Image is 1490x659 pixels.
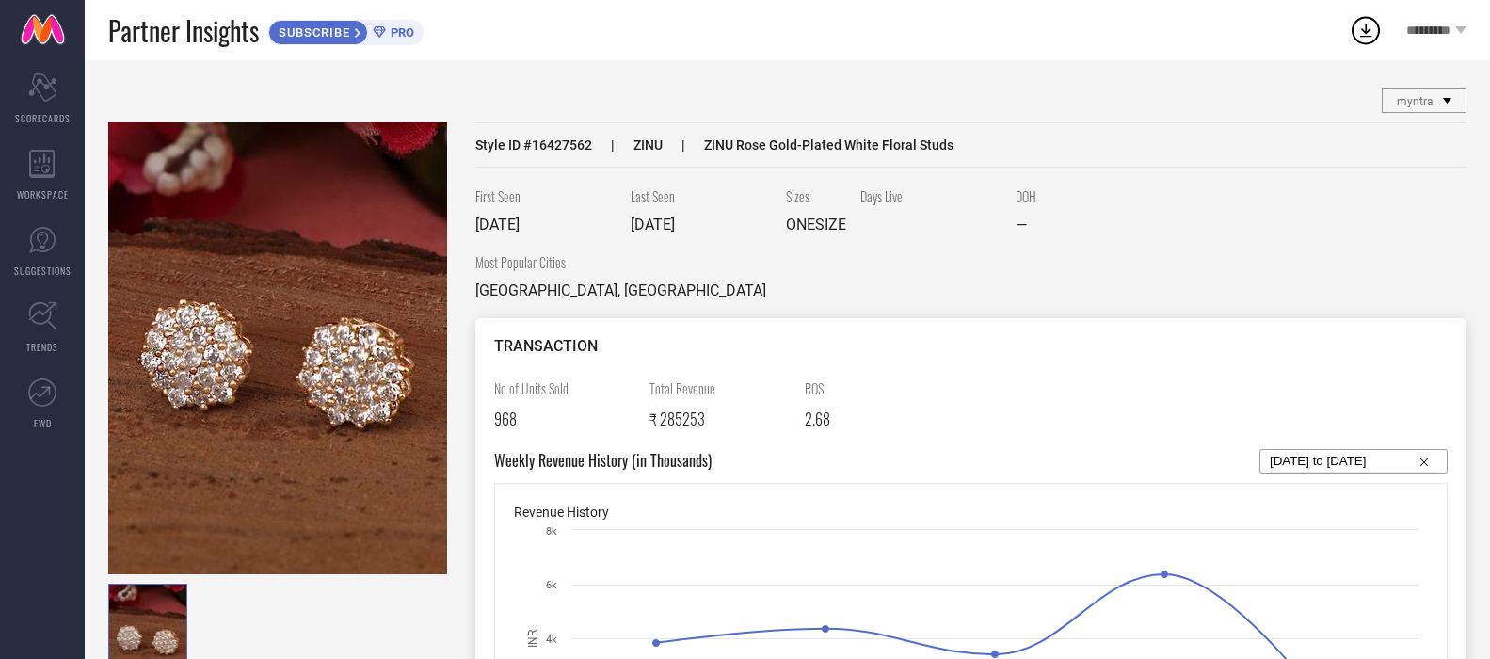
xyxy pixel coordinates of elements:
span: Total Revenue [649,378,791,398]
span: ONESIZE [786,216,846,233]
span: No of Units Sold [494,378,635,398]
div: TRANSACTION [494,337,1448,355]
text: 8k [546,525,557,538]
span: SUGGESTIONS [14,264,72,278]
input: Select... [1270,450,1437,473]
div: Open download list [1349,13,1383,47]
span: ZINU Rose Gold-Plated White Floral Studs [663,137,953,153]
span: Revenue History [514,505,609,520]
text: INR [526,629,539,648]
span: [DATE] [475,216,520,233]
span: ROS [805,378,946,398]
span: DOH [1016,186,1157,206]
span: Most Popular Cities [475,252,766,272]
span: [GEOGRAPHIC_DATA], [GEOGRAPHIC_DATA] [475,281,766,299]
span: ZINU [592,137,663,153]
span: PRO [386,25,414,40]
a: SUBSCRIBEPRO [268,15,424,45]
span: WORKSPACE [17,187,69,201]
span: [DATE] [631,216,675,233]
text: 6k [546,579,557,591]
span: TRENDS [26,340,58,354]
span: SUBSCRIBE [269,25,355,40]
span: First Seen [475,186,617,206]
span: Last Seen [631,186,772,206]
span: Partner Insights [108,11,259,50]
span: Sizes [786,186,846,206]
span: Days Live [860,186,1001,206]
span: 2.68 [805,408,830,430]
span: ₹ 285253 [649,408,705,430]
text: 4k [546,634,557,646]
span: Weekly Revenue History (in Thousands) [494,449,712,474]
span: Style ID # 16427562 [475,137,592,153]
span: 968 [494,408,517,430]
span: FWD [34,416,52,430]
span: SCORECARDS [15,111,71,125]
span: — [1016,216,1027,233]
span: myntra [1397,95,1434,108]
